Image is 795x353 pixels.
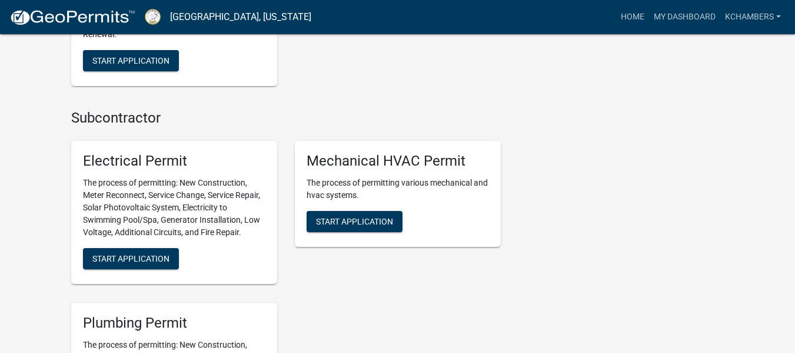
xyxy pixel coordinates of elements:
button: Start Application [83,248,179,269]
h5: Plumbing Permit [83,315,265,332]
span: Start Application [316,217,393,226]
p: The process of permitting various mechanical and hvac systems. [307,177,489,202]
a: [GEOGRAPHIC_DATA], [US_STATE] [170,7,311,27]
button: Start Application [307,211,403,232]
h5: Electrical Permit [83,153,265,170]
a: Home [616,6,649,28]
a: Kchambers [720,6,786,28]
h5: Mechanical HVAC Permit [307,153,489,170]
a: My Dashboard [649,6,720,28]
span: Start Application [92,254,169,263]
p: The process of permitting: New Construction, Meter Reconnect, Service Change, Service Repair, Sol... [83,177,265,239]
button: Start Application [83,50,179,71]
h4: Subcontractor [71,110,501,127]
span: Start Application [92,56,169,65]
img: Putnam County, Georgia [145,9,161,25]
